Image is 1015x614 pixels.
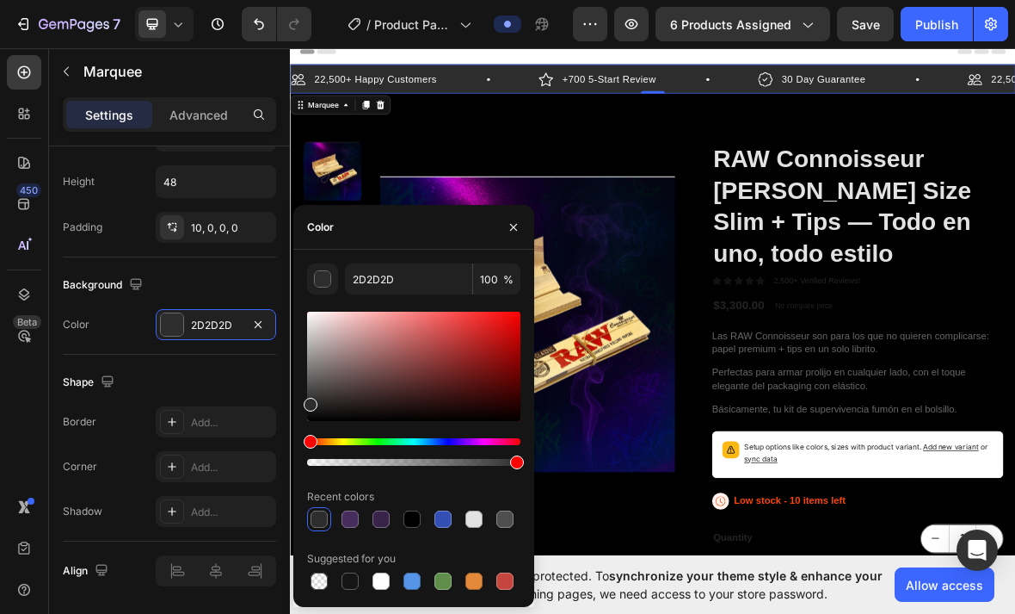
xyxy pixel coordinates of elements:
[7,7,128,41] button: 7
[366,16,371,34] span: /
[503,272,514,288] span: %
[63,414,96,430] div: Border
[63,274,146,297] div: Background
[63,459,97,474] div: Corner
[901,574,980,586] span: Add new variant
[307,438,520,445] div: Hue
[63,174,95,189] div: Height
[63,317,89,332] div: Color
[345,264,472,295] input: Eg: FFFFFF
[374,16,452,34] span: Product Page - [DATE] 14:06:48
[688,337,811,351] p: 2,500+ Verified Reviews!
[901,7,973,41] button: Publish
[600,466,962,499] span: Perfectas para armar prolijo en cualquier lado, con el toque elegante del packaging con elástico.
[83,61,269,82] p: Marquee
[646,591,693,604] span: sync data
[307,220,334,235] div: Color
[63,504,102,519] div: Shadow
[915,16,958,34] div: Publish
[191,460,272,475] div: Add...
[646,572,1000,606] p: Setup options like colors, sizes with product variant.
[691,374,772,384] p: No compare price
[16,183,41,197] div: 450
[191,220,272,236] div: 10, 0, 0, 0
[63,560,112,583] div: Align
[307,489,374,505] div: Recent colors
[655,7,830,41] button: 6 products assigned
[600,367,677,392] div: $3,300.00
[85,106,133,124] p: Settings
[157,166,275,197] input: Auto
[400,567,895,603] span: Your page is password protected. To when designing pages, we need access to your store password.
[600,518,950,533] span: Básicamente, tu kit de supervivencia fumón en el bolsillo.
[191,505,272,520] div: Add...
[113,14,120,34] p: 7
[957,530,998,571] div: Open Intercom Messenger
[646,574,993,604] span: or
[895,567,994,602] button: Allow access
[600,414,994,448] span: Las RAW Connoisseur son para los que no quieren complicarse: papel premium + tips en un solo libr...
[63,220,102,235] div: Padding
[63,371,118,394] div: Shape
[852,17,880,32] span: Save
[400,568,883,601] span: synchronize your theme style & enhance your experience
[290,40,1015,564] iframe: Design area
[387,47,520,67] p: +700 5-Start Review
[242,7,311,41] div: Undo/Redo
[837,7,894,41] button: Save
[13,315,41,329] div: Beta
[600,146,1015,328] h1: RAW Connoisseur [PERSON_NAME] Size Slim + Tips — Todo en uno, todo estilo
[169,106,228,124] p: Advanced
[906,576,983,594] span: Allow access
[699,47,819,67] p: 30 Day Guarantee
[307,551,396,567] div: Suggested for you
[22,85,72,101] div: Marquee
[191,318,241,333] div: 2D2D2D
[191,415,272,431] div: Add...
[670,16,791,34] span: 6 products assigned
